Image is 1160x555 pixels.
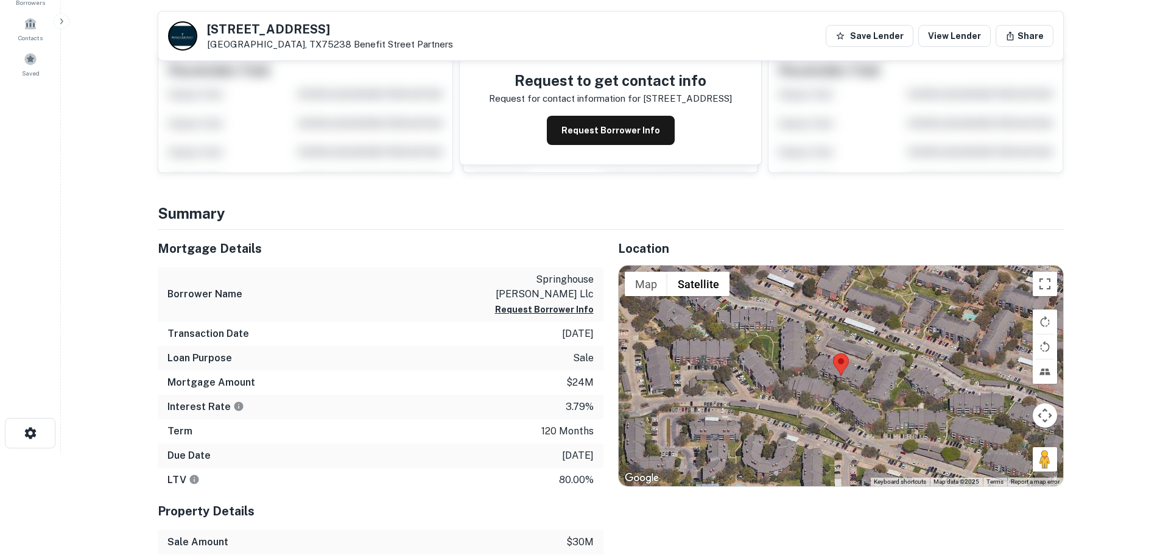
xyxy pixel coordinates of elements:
h6: LTV [167,473,200,487]
h4: Summary [158,202,1064,224]
p: [GEOGRAPHIC_DATA], TX75238 [207,39,453,50]
span: Map data ©2025 [933,478,979,485]
img: Google [622,470,662,486]
a: Contacts [4,12,57,45]
a: Saved [4,48,57,80]
span: Contacts [18,33,43,43]
p: 3.79% [566,400,594,414]
a: Terms (opens in new tab) [986,478,1004,485]
button: Drag Pegman onto the map to open Street View [1033,447,1057,472]
button: Save Lender [826,25,913,47]
button: Share [996,25,1053,47]
p: [DATE] [562,448,594,463]
h6: Due Date [167,448,211,463]
button: Rotate map counterclockwise [1033,334,1057,359]
h6: Loan Purpose [167,351,232,366]
svg: The interest rates displayed on the website are for informational purposes only and may be report... [233,401,244,412]
button: Request Borrower Info [495,302,594,317]
button: Keyboard shortcuts [874,478,926,486]
h5: Mortgage Details [158,239,603,258]
iframe: Chat Widget [1099,458,1160,516]
span: Saved [22,68,40,78]
h6: Sale Amount [167,535,228,550]
h5: Property Details [158,502,603,520]
h6: Term [167,424,192,439]
p: springhouse [PERSON_NAME] llc [484,272,594,302]
p: 120 months [541,424,594,439]
p: sale [573,351,594,366]
p: Request for contact information for [489,91,641,106]
h6: Transaction Date [167,327,249,341]
p: $30m [566,535,594,550]
h4: Request to get contact info [489,69,732,91]
a: View Lender [918,25,991,47]
svg: LTVs displayed on the website are for informational purposes only and may be reported incorrectly... [189,474,200,485]
a: Report a map error [1011,478,1060,485]
p: [DATE] [562,327,594,341]
button: Map camera controls [1033,403,1057,428]
h6: Interest Rate [167,400,244,414]
h6: Mortgage Amount [167,375,255,390]
a: Open this area in Google Maps (opens a new window) [622,470,662,486]
button: Tilt map [1033,359,1057,384]
p: 80.00% [559,473,594,487]
button: Rotate map clockwise [1033,309,1057,334]
h5: [STREET_ADDRESS] [207,23,453,35]
h5: Location [618,239,1064,258]
button: Show street map [625,272,667,296]
p: [STREET_ADDRESS] [643,91,732,106]
button: Show satellite imagery [667,272,729,296]
a: Benefit Street Partners [354,39,453,49]
button: Toggle fullscreen view [1033,272,1057,296]
h6: Borrower Name [167,287,242,302]
p: $24m [566,375,594,390]
button: Request Borrower Info [547,116,675,145]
